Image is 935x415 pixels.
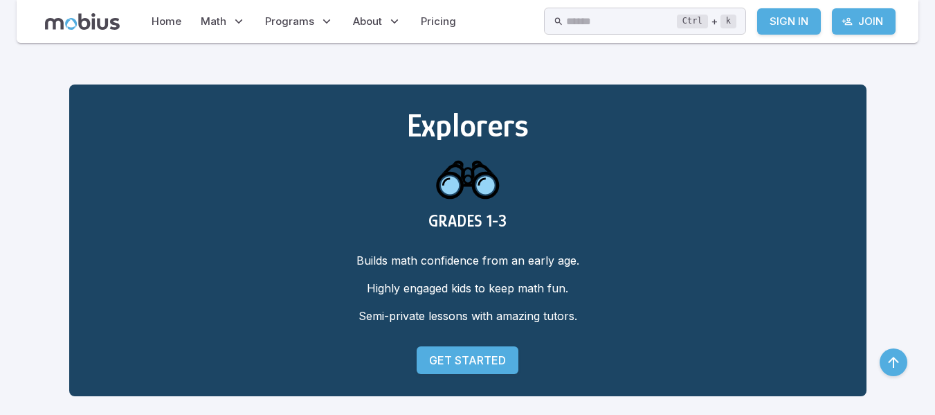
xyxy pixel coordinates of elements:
[353,14,382,29] span: About
[147,6,185,37] a: Home
[757,8,821,35] a: Sign In
[677,13,736,30] div: +
[91,308,844,324] p: Semi-private lessons with amazing tutors.
[417,6,460,37] a: Pricing
[91,252,844,269] p: Builds math confidence from an early age.
[201,14,226,29] span: Math
[265,14,314,29] span: Programs
[429,352,506,369] p: Get Started
[832,8,896,35] a: Join
[677,15,708,28] kbd: Ctrl
[91,280,844,297] p: Highly engaged kids to keep math fun.
[720,15,736,28] kbd: k
[435,144,501,211] img: explorers icon
[417,346,518,374] a: Get Started
[91,107,844,144] h2: Explorers
[91,211,844,230] h3: GRADES 1-3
